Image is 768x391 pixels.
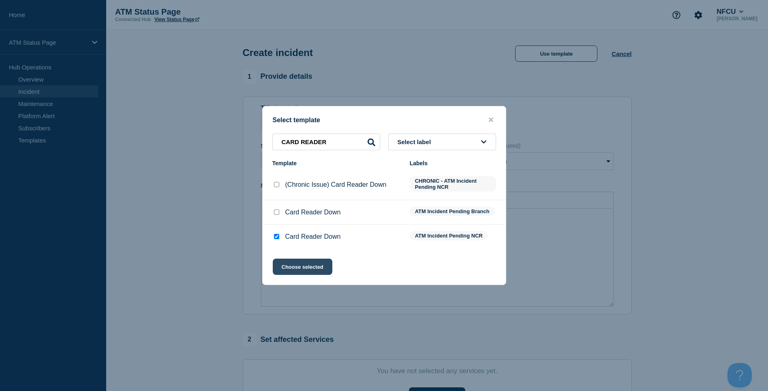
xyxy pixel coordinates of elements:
div: Select template [263,116,506,124]
div: Template [272,160,402,166]
button: Choose selected [273,259,332,275]
input: (Chronic Issue) Card Reader Down checkbox [274,182,279,187]
span: ATM Incident Pending Branch [410,207,495,216]
button: Select label [388,134,496,150]
span: CHRONIC - ATM Incident Pending NCR [410,176,496,192]
p: (Chronic Issue) Card Reader Down [285,181,387,188]
div: Labels [410,160,496,166]
button: close button [486,116,496,124]
span: Select label [398,138,434,145]
input: Card Reader Down checkbox [274,210,279,215]
input: Card Reader Down checkbox [274,234,279,239]
p: Card Reader Down [285,209,341,216]
span: ATM Incident Pending NCR [410,231,488,240]
p: Card Reader Down [285,233,341,240]
input: Search templates & labels [272,134,380,150]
